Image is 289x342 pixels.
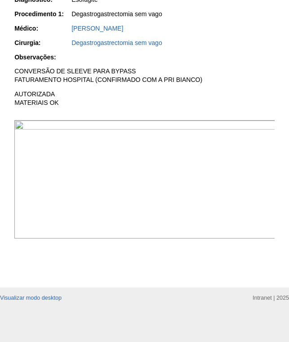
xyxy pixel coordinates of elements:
[14,24,71,33] div: Médico:
[14,9,71,18] div: Procedimento 1:
[71,9,275,18] div: Degastrogastrectomia sem vago
[71,25,123,32] a: [PERSON_NAME]
[14,38,71,47] div: Cirurgia:
[14,67,275,84] p: CONVERSÃO DE SLEEVE PARA BYPASS FATURAMENTO HOSPITAL (CONFIRMADO COM A PRI BIANCO)
[71,39,162,46] a: Degastrogastrectomia sem vago
[253,293,289,302] div: Intranet | 2025
[14,53,71,62] div: Observações:
[14,90,275,107] p: AUTORIZADA MATERIAIS OK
